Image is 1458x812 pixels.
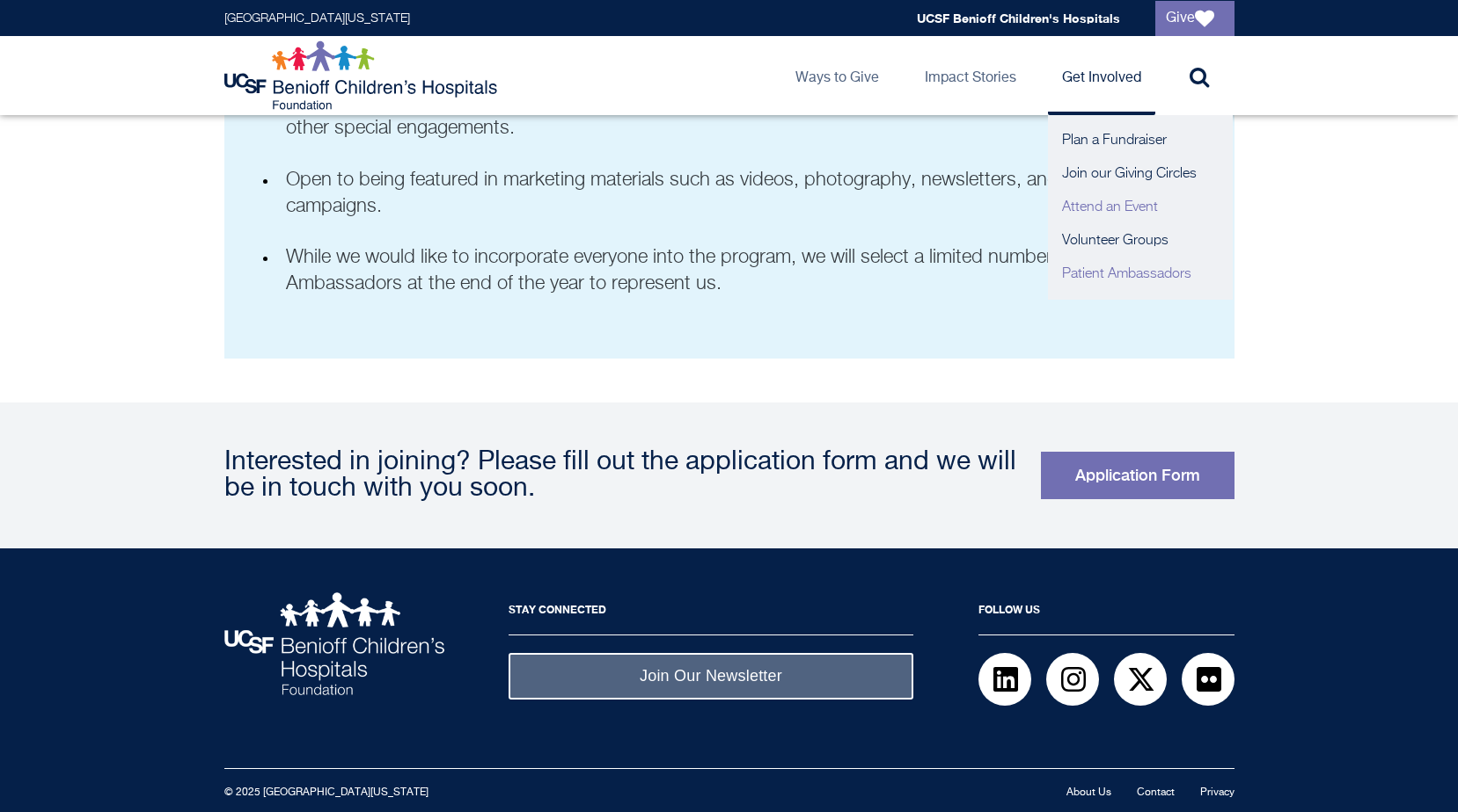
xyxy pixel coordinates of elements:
[224,449,1023,502] div: Interested in joining? Please fill out the application form and we will be in touch with you soon.
[1048,191,1233,224] a: Attend an Event
[509,653,913,700] a: Join Our Newsletter
[224,12,410,25] a: [GEOGRAPHIC_DATA][US_STATE]
[1137,787,1175,798] a: Contact
[1048,36,1155,115] a: Get Involved
[286,167,1208,220] p: Open to being featured in marketing materials such as videos, photography, newsletters, and socia...
[224,592,444,695] img: UCSF Benioff Children's Hospitals
[917,11,1120,25] a: UCSF Benioff Children's Hospitals
[1200,787,1235,798] a: Privacy
[1048,124,1233,157] a: Plan a Fundraiser
[1048,157,1233,191] a: Join our Giving Circles
[509,592,913,635] h2: Stay Connected
[286,89,1208,141] p: Available to attend and participate in hospital events, donor appreciation events, community fund...
[1041,452,1235,499] a: Application Form
[1155,1,1235,36] a: Give
[978,592,1235,635] h2: Follow Us
[224,787,429,798] small: © 2025 [GEOGRAPHIC_DATA][US_STATE]
[911,36,1030,115] a: Impact Stories
[1048,257,1233,291] a: Patient Ambassadors
[224,40,502,111] img: Logo for UCSF Benioff Children's Hospitals Foundation
[1066,787,1111,798] a: About Us
[1048,224,1233,257] a: Volunteer Groups
[286,244,1208,297] p: While we would like to incorporate everyone into the program, we will select a limited number of ...
[781,36,893,115] a: Ways to Give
